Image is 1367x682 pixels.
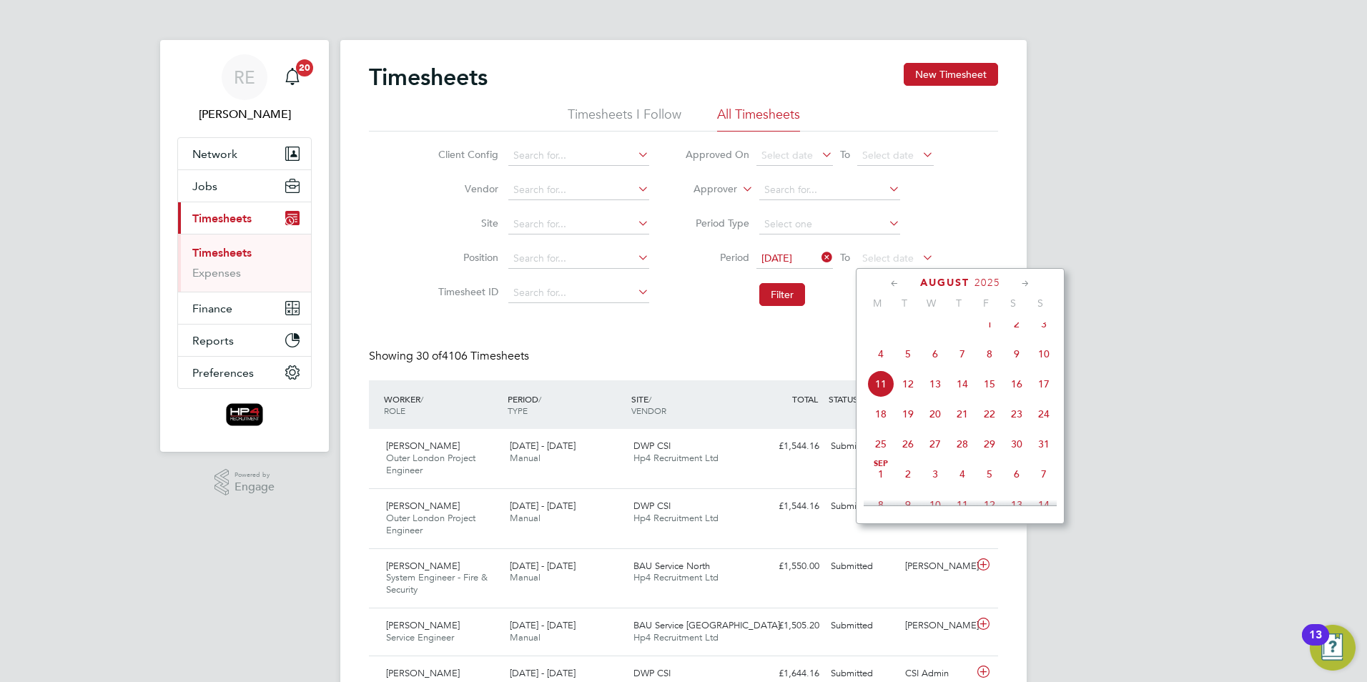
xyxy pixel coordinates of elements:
div: Showing [369,349,532,364]
input: Search for... [508,214,649,234]
span: [PERSON_NAME] [386,619,460,631]
span: [DATE] - [DATE] [510,667,576,679]
label: Client Config [434,148,498,161]
span: Hp4 Recruitment Ltd [633,452,719,464]
div: STATUS [825,386,899,412]
span: 29 [976,430,1003,458]
a: Expenses [192,266,241,280]
span: 2025 [974,277,1000,289]
span: Hp4 Recruitment Ltd [633,631,719,643]
li: Timesheets I Follow [568,106,681,132]
span: 4 [949,460,976,488]
div: Submitted [825,555,899,578]
span: W [918,297,945,310]
label: Period [685,251,749,264]
span: 25 [867,430,894,458]
span: 20 [296,59,313,76]
span: 26 [894,430,922,458]
div: WORKER [380,386,504,423]
span: 1 [867,460,894,488]
span: T [945,297,972,310]
span: Service Engineer [386,631,454,643]
span: 30 of [416,349,442,363]
span: [PERSON_NAME] [386,500,460,512]
span: 17 [1030,370,1057,397]
span: 9 [1003,340,1030,367]
button: New Timesheet [904,63,998,86]
input: Search for... [508,146,649,166]
span: 1 [976,310,1003,337]
span: Russell Edwards [177,106,312,123]
div: [PERSON_NAME] [899,555,974,578]
span: Manual [510,631,541,643]
span: Hp4 Recruitment Ltd [633,512,719,524]
label: Site [434,217,498,229]
div: [PERSON_NAME] [899,614,974,638]
span: Jobs [192,179,217,193]
span: Select date [761,149,813,162]
span: Select date [862,252,914,265]
span: 11 [867,370,894,397]
span: S [1000,297,1027,310]
span: / [420,393,423,405]
label: Approver [673,182,737,197]
label: Period Type [685,217,749,229]
span: Hp4 Recruitment Ltd [633,571,719,583]
span: 12 [976,491,1003,518]
span: Manual [510,452,541,464]
button: Reports [178,325,311,356]
span: 18 [867,400,894,428]
span: 7 [949,340,976,367]
input: Search for... [508,180,649,200]
span: [DATE] - [DATE] [510,440,576,452]
span: BAU Service [GEOGRAPHIC_DATA] [633,619,780,631]
span: [DATE] - [DATE] [510,500,576,512]
a: 20 [278,54,307,100]
span: 9 [894,491,922,518]
input: Search for... [508,283,649,303]
span: [PERSON_NAME] [386,560,460,572]
span: RE [234,68,255,87]
h2: Timesheets [369,63,488,92]
span: Finance [192,302,232,315]
span: System Engineer - Fire & Security [386,571,488,595]
span: Reports [192,334,234,347]
span: 24 [1030,400,1057,428]
span: 11 [949,491,976,518]
span: VENDOR [631,405,666,416]
button: Network [178,138,311,169]
label: Timesheet ID [434,285,498,298]
span: 13 [1003,491,1030,518]
span: 8 [867,491,894,518]
input: Search for... [759,180,900,200]
span: Engage [235,481,275,493]
span: 20 [922,400,949,428]
span: 28 [949,430,976,458]
div: £1,550.00 [751,555,825,578]
span: 3 [922,460,949,488]
span: 5 [894,340,922,367]
span: 16 [1003,370,1030,397]
span: To [836,248,854,267]
span: Timesheets [192,212,252,225]
a: RE[PERSON_NAME] [177,54,312,123]
span: 31 [1030,430,1057,458]
span: 2 [894,460,922,488]
a: Powered byEngage [214,469,275,496]
a: Go to home page [177,403,312,426]
span: / [538,393,541,405]
div: Timesheets [178,234,311,292]
button: Jobs [178,170,311,202]
span: 12 [894,370,922,397]
button: Preferences [178,357,311,388]
span: 14 [1030,491,1057,518]
input: Search for... [508,249,649,269]
span: 10 [922,491,949,518]
button: Filter [759,283,805,306]
span: F [972,297,1000,310]
span: 7 [1030,460,1057,488]
span: Network [192,147,237,161]
span: 4106 Timesheets [416,349,529,363]
span: Sep [867,460,894,468]
span: Outer London Project Engineer [386,512,475,536]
